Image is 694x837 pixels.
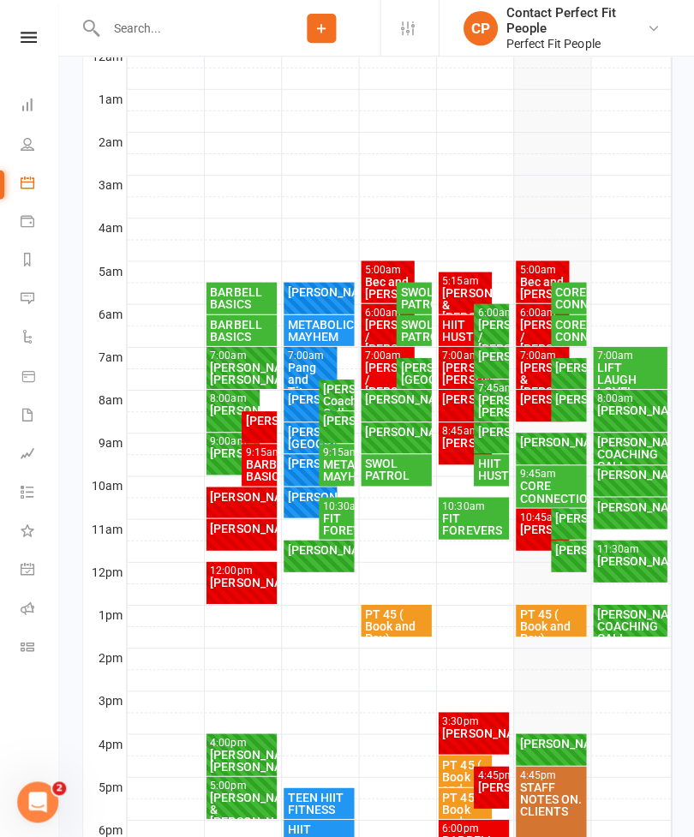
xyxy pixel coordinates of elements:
div: [PERSON_NAME] [595,403,662,415]
div: 7:00am [286,349,333,360]
div: [PERSON_NAME] & [PERSON_NAME] [209,788,273,824]
div: HIIT HUSTLE [440,317,488,341]
div: METABOLIC MAYHEM [286,317,350,341]
th: 3am [83,174,126,195]
th: 4am [83,217,126,238]
div: 6:00am [518,306,565,317]
div: CP [462,11,496,45]
div: 9:15am [244,445,272,457]
div: [PERSON_NAME] COACHING CALL [595,606,662,642]
div: [PERSON_NAME] / [PERSON_NAME] [518,317,565,353]
div: 12:00pm [209,563,273,574]
div: SWOL PATROL [363,456,428,480]
div: [PERSON_NAME] [286,541,350,553]
div: [PERSON_NAME] [209,574,273,586]
div: [PERSON_NAME] [363,424,428,436]
a: Class kiosk mode [21,627,59,666]
div: 11:30am [595,541,662,553]
a: Roll call kiosk mode [21,589,59,627]
a: Reports [21,242,59,280]
th: 5pm [83,774,126,795]
th: 1am [83,88,126,110]
div: [PERSON_NAME]/ [PERSON_NAME] [476,392,504,416]
div: [PERSON_NAME] [476,424,504,436]
div: [PERSON_NAME] [553,360,581,372]
div: [PERSON_NAME] [553,541,581,553]
div: [PERSON_NAME] [286,284,350,296]
div: 4:45pm [518,767,582,778]
div: 9:00am [209,434,256,445]
div: 6:00am [476,306,504,317]
div: [PERSON_NAME] / [PERSON_NAME] [363,317,410,353]
div: 8:00am [209,392,256,403]
div: [PERSON_NAME] [440,724,505,736]
div: [PERSON_NAME] Coaching Call [321,381,350,417]
div: 4:00pm [209,734,273,745]
a: Calendar [21,164,59,203]
div: PT 45 ( Book and Pay) [440,788,488,836]
div: Pang and Tita [286,360,333,396]
a: People [21,126,59,164]
div: BARBELL BASICS [209,317,273,341]
div: 5:00am [363,263,410,274]
div: [PERSON_NAME]/ [PERSON_NAME] [440,360,488,384]
div: LIFT LAUGH LOVE! [595,360,662,396]
th: 9am [83,431,126,452]
div: 7:00am [595,349,662,360]
div: PT 45 ( Book and Pay) [363,606,428,642]
div: [PERSON_NAME] [595,467,662,479]
th: 12pm [83,559,126,581]
div: HIIT HUSTLE [476,456,504,480]
div: [PERSON_NAME] [595,553,662,565]
th: 6am [83,302,126,324]
div: CORE CONNECTION [553,284,581,308]
div: [PERSON_NAME] [553,510,581,522]
th: 11am [83,517,126,538]
div: BARBELL BASICS [244,457,272,481]
div: FIT FOREVERS [321,510,350,534]
div: [PERSON_NAME][GEOGRAPHIC_DATA] [398,360,427,384]
div: 7:00am [440,349,488,360]
div: 7:00am [518,349,565,360]
div: [PERSON_NAME] [518,434,582,446]
div: BARBELL BASICS [209,284,273,308]
div: [PERSON_NAME] [476,778,504,790]
div: [PERSON_NAME] [244,413,272,425]
div: 8:00am [595,392,662,403]
div: 5:15am [440,274,488,285]
div: 6:00am [363,306,410,317]
div: 4:45pm [476,767,504,778]
div: [PERSON_NAME] [363,392,428,404]
th: 7am [83,345,126,367]
div: 7:45am [476,381,504,392]
div: [PERSON_NAME] [209,488,273,500]
div: CORE CONNECTION [553,317,581,341]
div: 8:45am [440,424,488,435]
a: What's New [21,511,59,550]
div: 5:00am [518,263,565,274]
input: Search... [100,16,262,40]
div: 7:00am [363,349,410,360]
div: [PERSON_NAME] [321,413,350,425]
div: METABOLIC MAYHEM [321,457,350,481]
div: [PERSON_NAME][GEOGRAPHIC_DATA] [286,424,333,448]
div: [PERSON_NAME] [518,734,582,746]
div: 7:00am [209,349,273,360]
div: [PERSON_NAME] [476,349,504,361]
div: [PERSON_NAME]/ [PERSON_NAME] [209,360,273,384]
div: [PERSON_NAME] [553,392,581,404]
a: General attendance kiosk mode [21,550,59,589]
div: [PERSON_NAME] / [PERSON_NAME] [476,317,504,353]
div: Contact Perfect Fit People [505,5,644,36]
div: [PERSON_NAME] [286,392,333,404]
div: Perfect Fit People [505,36,644,51]
div: 5:00pm [209,777,273,788]
th: 1pm [83,602,126,624]
div: 6:00pm [440,820,505,831]
div: [PERSON_NAME] & [PERSON_NAME] [518,360,565,396]
div: 9:15am [321,445,350,457]
th: 2am [83,131,126,152]
div: [PERSON_NAME] [286,456,333,468]
div: [PERSON_NAME]. [209,445,256,457]
div: [PERSON_NAME] [209,520,273,532]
